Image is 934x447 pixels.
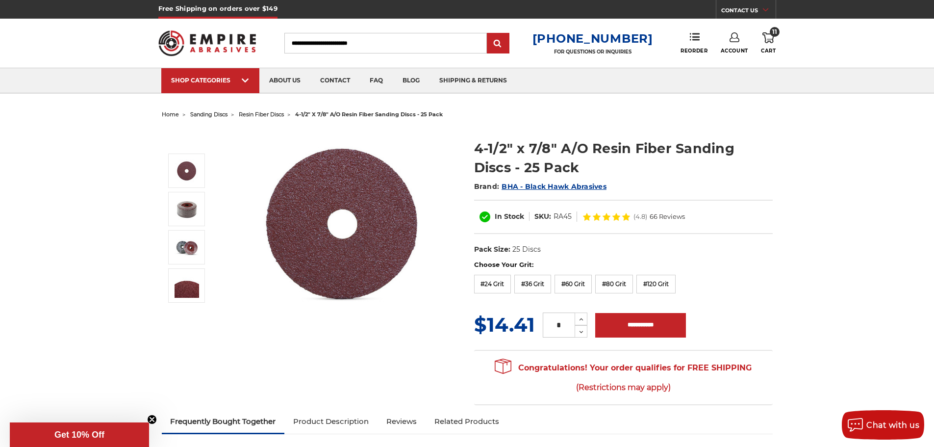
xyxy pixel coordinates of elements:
[239,111,284,118] a: resin fiber discs
[426,411,508,432] a: Related Products
[378,411,426,432] a: Reviews
[10,422,149,447] div: Get 10% OffClose teaser
[681,32,707,53] a: Reorder
[175,273,199,298] img: 4-1/2" x 7/8" A/O Resin Fiber Sanding Discs - 25 Pack
[54,430,104,440] span: Get 10% Off
[721,5,776,19] a: CONTACT US
[393,68,429,93] a: blog
[147,415,157,424] button: Close teaser
[171,77,250,84] div: SHOP CATEGORIES
[162,111,179,118] a: home
[554,211,572,222] dd: RA45
[162,411,285,432] a: Frequently Bought Together
[502,182,606,191] a: BHA - Black Hawk Abrasives
[190,111,227,118] a: sanding discs
[175,159,199,183] img: 4.5 inch resin fiber disc
[633,213,647,220] span: (4.8)
[761,48,776,54] span: Cart
[474,313,535,337] span: $14.41
[259,68,310,93] a: about us
[495,378,752,397] span: (Restrictions may apply)
[770,27,780,37] span: 11
[246,129,442,322] img: 4.5 inch resin fiber disc
[650,213,685,220] span: 66 Reviews
[310,68,360,93] a: contact
[474,260,773,270] label: Choose Your Grit:
[429,68,517,93] a: shipping & returns
[284,411,378,432] a: Product Description
[721,48,748,54] span: Account
[534,211,551,222] dt: SKU:
[158,24,256,62] img: Empire Abrasives
[866,421,919,430] span: Chat with us
[474,139,773,177] h1: 4-1/2" x 7/8" A/O Resin Fiber Sanding Discs - 25 Pack
[175,197,199,221] img: 4-1/2" x 7/8" A/O Resin Fiber Sanding Discs - 25 Pack
[488,34,508,53] input: Submit
[474,182,500,191] span: Brand:
[681,48,707,54] span: Reorder
[360,68,393,93] a: faq
[474,244,510,255] dt: Pack Size:
[495,212,524,221] span: In Stock
[842,410,924,440] button: Chat with us
[495,358,752,397] span: Congratulations! Your order qualifies for FREE SHIPPING
[175,235,199,260] img: 4-1/2" x 7/8" A/O Resin Fiber Sanding Discs - 25 Pack
[512,244,541,255] dd: 25 Discs
[295,111,443,118] span: 4-1/2" x 7/8" a/o resin fiber sanding discs - 25 pack
[532,31,653,46] a: [PHONE_NUMBER]
[532,49,653,55] p: FOR QUESTIONS OR INQUIRIES
[761,32,776,54] a: 11 Cart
